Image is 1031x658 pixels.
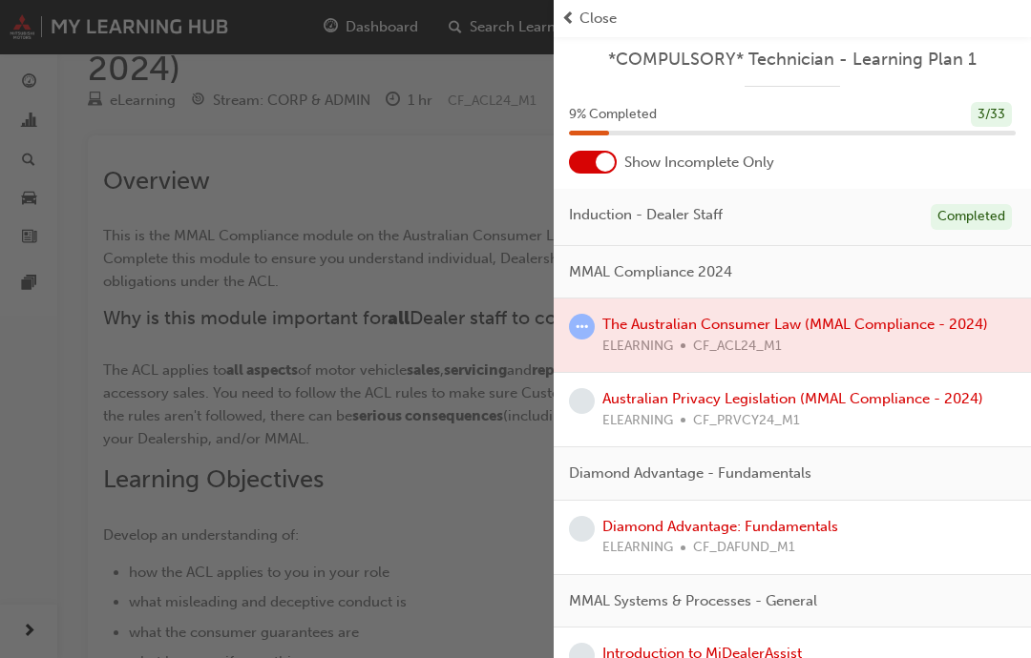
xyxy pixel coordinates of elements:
[561,8,1023,30] button: prev-iconClose
[561,8,576,30] span: prev-icon
[579,8,617,30] span: Close
[569,104,657,126] span: 9 % Completed
[569,314,595,339] span: learningRecordVerb_ATTEMPT-icon
[971,102,1012,128] div: 3 / 33
[569,261,732,283] span: MMAL Compliance 2024
[569,204,723,226] span: Induction - Dealer Staff
[931,204,1012,230] div: Completed
[602,410,673,432] span: ELEARNING
[569,388,595,414] span: learningRecordVerb_NONE-icon
[602,537,673,559] span: ELEARNING
[602,518,838,535] a: Diamond Advantage: Fundamentals
[569,590,817,612] span: MMAL Systems & Processes - General
[693,410,800,432] span: CF_PRVCY24_M1
[624,152,774,174] span: Show Incomplete Only
[602,390,983,407] a: Australian Privacy Legislation (MMAL Compliance - 2024)
[569,49,1016,71] a: *COMPULSORY* Technician - Learning Plan 1
[693,537,795,559] span: CF_DAFUND_M1
[569,463,811,484] span: Diamond Advantage - Fundamentals
[569,516,595,542] span: learningRecordVerb_NONE-icon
